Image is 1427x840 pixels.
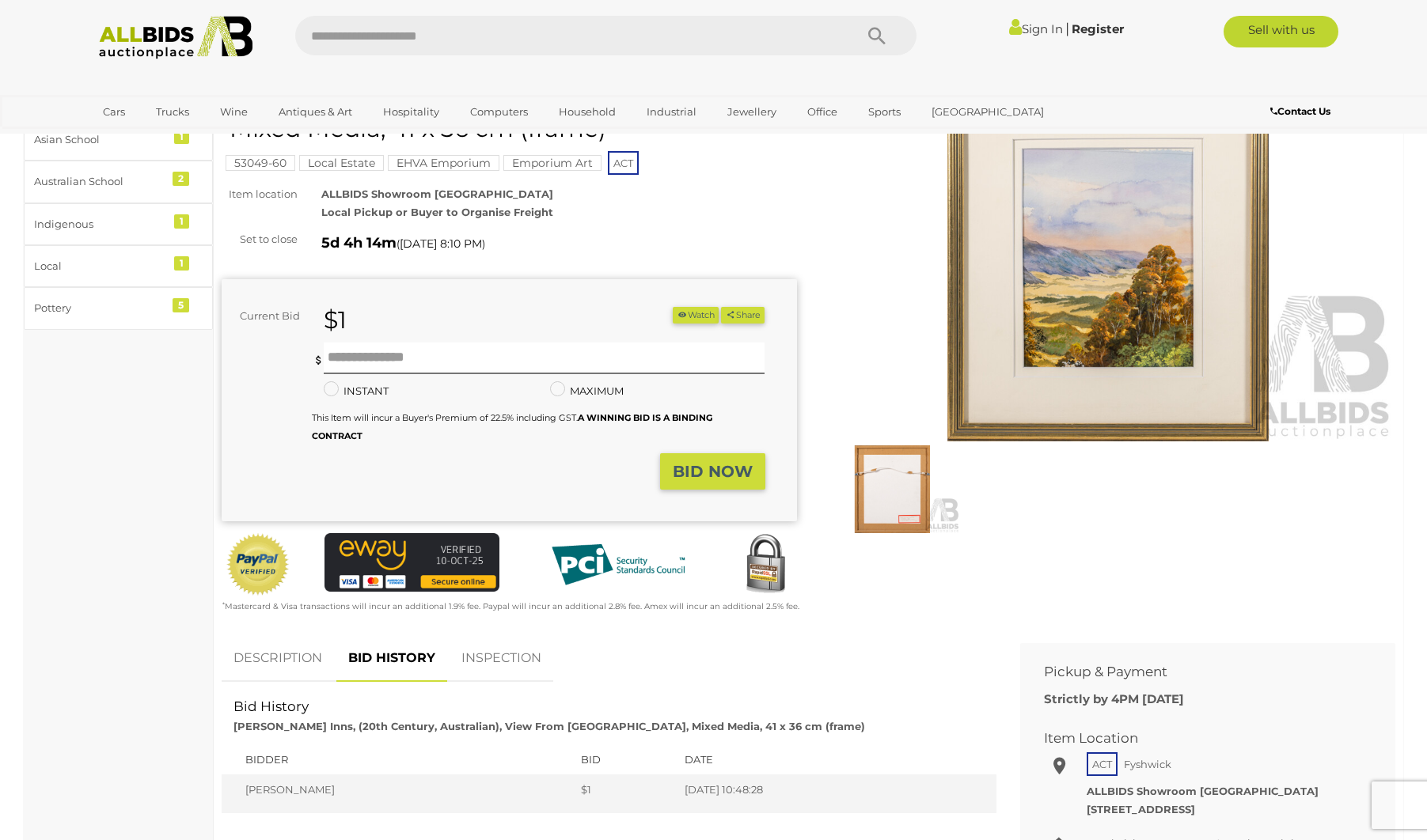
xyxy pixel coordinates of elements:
div: Asian School [34,131,165,149]
a: Antiques & Art [268,99,362,125]
span: | [1065,20,1069,37]
strong: ALLBIDS Showroom [GEOGRAPHIC_DATA] [321,187,553,200]
a: Wine [210,99,258,125]
mark: Emporium Art [503,155,602,171]
img: Eleanor M. Inns, (20th Century, Australian), View From Brown Mountain, Mixed Media, 41 x 36 cm (f... [825,445,961,533]
div: 2 [173,172,189,186]
a: Computers [460,99,538,125]
h2: Item Location [1044,731,1348,746]
h1: [PERSON_NAME] Inns, (20th Century, Australian), View From [GEOGRAPHIC_DATA], Mixed Media, 41 x 36... [230,63,793,142]
strong: ALLBIDS Showroom [GEOGRAPHIC_DATA] [1087,785,1319,797]
strong: 5d 4h 14m [321,234,397,252]
b: Contact Us [1270,105,1330,117]
div: 1 [174,214,189,229]
a: Household [548,99,626,125]
a: Asian School 1 [24,119,213,161]
img: Secured by Rapid SSL [734,533,797,596]
td: [PERSON_NAME] [222,774,573,813]
a: Trucks [146,99,199,125]
button: Watch [673,307,719,324]
small: This Item will incur a Buyer's Premium of 22.5% including GST. [312,412,712,441]
a: Indigenous 1 [24,203,213,245]
div: Australian School [34,172,165,191]
a: Local 1 [24,245,213,287]
button: Share [721,307,765,324]
a: Office [797,99,848,125]
strong: Local Pickup or Buyer to Organise Freight [321,206,553,218]
li: Watch this item [673,307,719,324]
th: Bid [573,744,677,775]
td: [DATE] 10:48:28 [677,774,996,813]
a: Emporium Art [503,157,602,169]
a: Hospitality [373,99,450,125]
label: INSTANT [324,382,389,400]
a: Local Estate [299,157,384,169]
a: INSPECTION [450,635,553,682]
strong: [STREET_ADDRESS] [1087,803,1195,815]
a: [GEOGRAPHIC_DATA] [921,99,1054,125]
div: 5 [173,298,189,312]
img: Allbids.com.au [90,16,262,59]
strong: BID NOW [673,462,753,481]
a: 53049-60 [226,157,295,169]
div: Local [34,257,165,275]
img: PCI DSS compliant [539,533,697,596]
a: DESCRIPTION [222,635,334,682]
div: Indigenous [34,215,165,233]
h2: Bid History [233,699,985,714]
a: Jewellery [717,99,787,125]
a: Cars [93,99,135,125]
div: Pottery [34,299,165,317]
a: Contact Us [1270,103,1334,120]
div: Current Bid [222,307,312,325]
strong: [PERSON_NAME] Inns, (20th Century, Australian), View From [GEOGRAPHIC_DATA], Mixed Media, 41 x 36... [233,720,865,732]
img: eWAY Payment Gateway [324,533,499,592]
div: Set to close [210,230,309,248]
a: Pottery 5 [24,287,213,329]
div: $1 [581,782,669,797]
a: Register [1072,21,1124,36]
a: Industrial [636,99,707,125]
div: 1 [174,256,189,271]
span: ( ) [397,237,485,250]
div: 1 [174,130,189,144]
button: BID NOW [660,453,765,490]
button: Search [837,16,917,55]
a: EHVA Emporium [388,157,499,169]
span: ACT [608,151,639,175]
small: Mastercard & Visa transactions will incur an additional 1.9% fee. Paypal will incur an additional... [222,601,799,611]
th: Date [677,744,996,775]
mark: EHVA Emporium [388,155,499,171]
strong: $1 [324,305,347,335]
a: BID HISTORY [336,635,447,682]
img: Eleanor M. Inns, (20th Century, Australian), View From Brown Mountain, Mixed Media, 41 x 36 cm (f... [821,71,1396,441]
span: Fyshwick [1120,754,1175,774]
mark: Local Estate [299,155,384,171]
a: Sign In [1009,21,1063,36]
h2: Pickup & Payment [1044,664,1348,679]
mark: 53049-60 [226,155,295,171]
span: ACT [1087,752,1118,776]
div: Item location [210,185,309,203]
a: Sports [858,99,911,125]
a: Australian School 2 [24,161,213,202]
img: Official PayPal Seal [226,533,290,596]
label: MAXIMUM [550,382,624,400]
span: [DATE] 8:10 PM [400,236,482,251]
th: Bidder [222,744,573,775]
b: Strictly by 4PM [DATE] [1044,691,1184,706]
a: Sell with us [1224,16,1338,47]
